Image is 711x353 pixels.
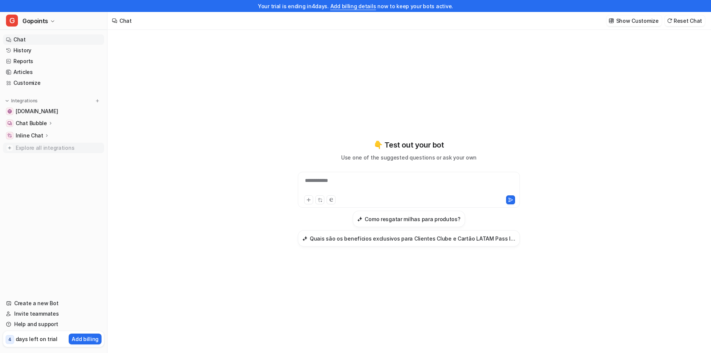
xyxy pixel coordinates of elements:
[3,106,104,117] a: shopping.latampass.latam.com[DOMAIN_NAME]
[357,216,362,222] img: Como resgatar milhas para produtos?
[7,109,12,114] img: shopping.latampass.latam.com
[69,334,102,344] button: Add billing
[3,319,104,329] a: Help and support
[341,154,477,161] p: Use one of the suggested questions or ask your own
[3,78,104,88] a: Customize
[302,236,308,241] img: Quais são os benefícios exclusivos para Clientes Clube e Cartão LATAM Pass Itaú?
[8,336,12,343] p: 4
[72,335,99,343] p: Add billing
[22,16,48,26] span: Gopoints
[16,132,43,139] p: Inline Chat
[3,298,104,309] a: Create a new Bot
[11,98,38,104] p: Integrations
[365,215,460,223] h3: Como resgatar milhas para produtos?
[16,108,58,115] span: [DOMAIN_NAME]
[606,15,662,26] button: Show Customize
[330,3,376,9] a: Add billing details
[667,18,672,24] img: reset
[310,235,515,242] h3: Quais são os benefícios exclusivos para Clientes Clube e Cartão LATAM Pass Itaú?
[3,143,104,153] a: Explore all integrations
[3,34,104,45] a: Chat
[7,133,12,138] img: Inline Chat
[6,144,13,152] img: explore all integrations
[16,120,47,127] p: Chat Bubble
[16,142,101,154] span: Explore all integrations
[665,15,705,26] button: Reset Chat
[3,56,104,66] a: Reports
[6,15,18,27] span: G
[3,97,40,105] button: Integrations
[7,121,12,126] img: Chat Bubble
[616,17,659,25] p: Show Customize
[16,335,57,343] p: days left on trial
[95,98,100,103] img: menu_add.svg
[298,230,520,247] button: Quais são os benefícios exclusivos para Clientes Clube e Cartão LATAM Pass Itaú?Quais são os bene...
[3,309,104,319] a: Invite teammates
[609,18,614,24] img: customize
[374,139,444,151] p: 👇 Test out your bot
[4,98,10,103] img: expand menu
[119,17,132,25] div: Chat
[3,45,104,56] a: History
[3,67,104,77] a: Articles
[353,211,465,227] button: Como resgatar milhas para produtos?Como resgatar milhas para produtos?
